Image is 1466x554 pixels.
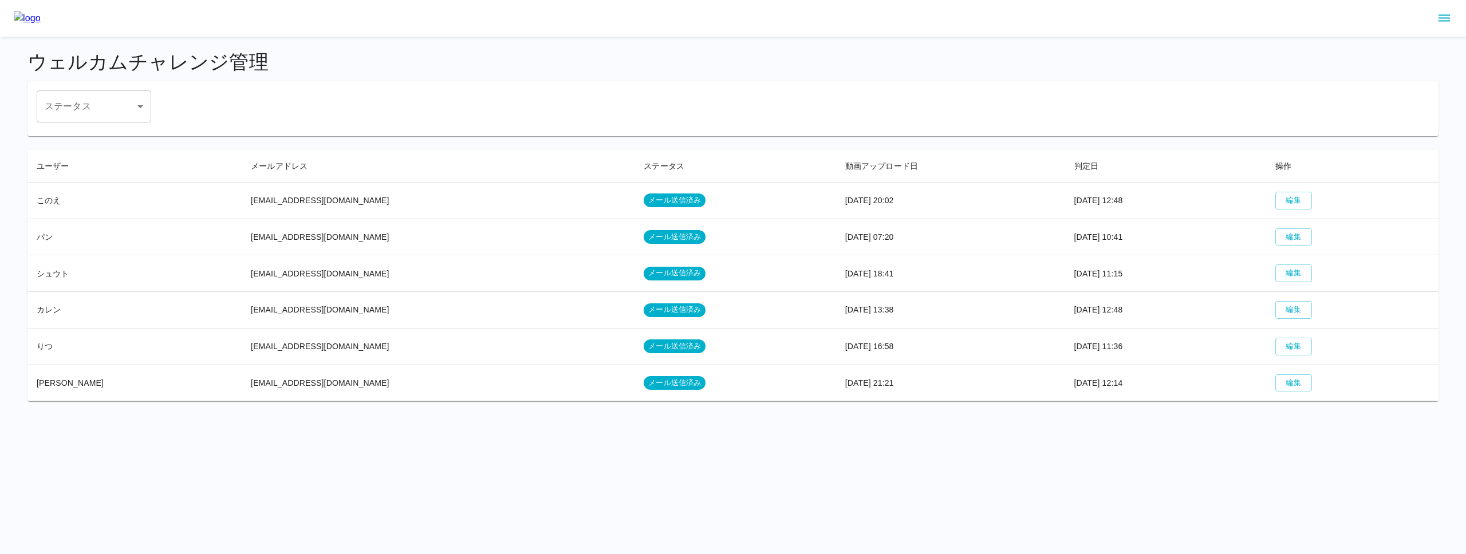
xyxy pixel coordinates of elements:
td: [EMAIL_ADDRESS][DOMAIN_NAME] [242,255,635,292]
td: カレン [27,292,242,329]
img: logo [14,11,41,25]
th: メールアドレス [242,150,635,183]
button: 編集 [1275,264,1312,282]
td: [DATE] 16:58 [836,328,1065,365]
td: [DATE] 07:20 [836,219,1065,255]
td: [DATE] 21:21 [836,365,1065,401]
td: [DATE] 20:02 [836,182,1065,219]
button: 編集 [1275,301,1312,319]
td: [DATE] 11:36 [1065,328,1266,365]
td: [PERSON_NAME] [27,365,242,401]
div: ​ [37,90,151,122]
td: [EMAIL_ADDRESS][DOMAIN_NAME] [242,182,635,219]
span: メール送信済み [644,232,706,243]
button: 編集 [1275,374,1312,392]
td: [DATE] 11:15 [1065,255,1266,292]
span: メール送信済み [644,268,706,279]
th: ステータス [635,150,836,183]
span: メール送信済み [644,195,706,206]
h4: ウェルカムチャレンジ管理 [27,50,1439,74]
td: りつ [27,328,242,365]
th: 操作 [1266,150,1439,183]
td: パン [27,219,242,255]
td: [DATE] 12:14 [1065,365,1266,401]
td: [DATE] 18:41 [836,255,1065,292]
button: 編集 [1275,192,1312,209]
td: [DATE] 10:41 [1065,219,1266,255]
td: [EMAIL_ADDRESS][DOMAIN_NAME] [242,292,635,329]
td: [EMAIL_ADDRESS][DOMAIN_NAME] [242,328,635,365]
button: 編集 [1275,228,1312,246]
th: 動画アップロード日 [836,150,1065,183]
td: [DATE] 12:48 [1065,182,1266,219]
th: ユーザー [27,150,242,183]
button: 編集 [1275,338,1312,355]
td: [DATE] 12:48 [1065,292,1266,329]
span: メール送信済み [644,304,706,315]
button: sidemenu [1435,9,1454,28]
span: メール送信済み [644,378,706,389]
span: メール送信済み [644,341,706,352]
td: [EMAIL_ADDRESS][DOMAIN_NAME] [242,365,635,401]
td: シュウト [27,255,242,292]
td: [DATE] 13:38 [836,292,1065,329]
th: 判定日 [1065,150,1266,183]
td: [EMAIL_ADDRESS][DOMAIN_NAME] [242,219,635,255]
td: このえ [27,182,242,219]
